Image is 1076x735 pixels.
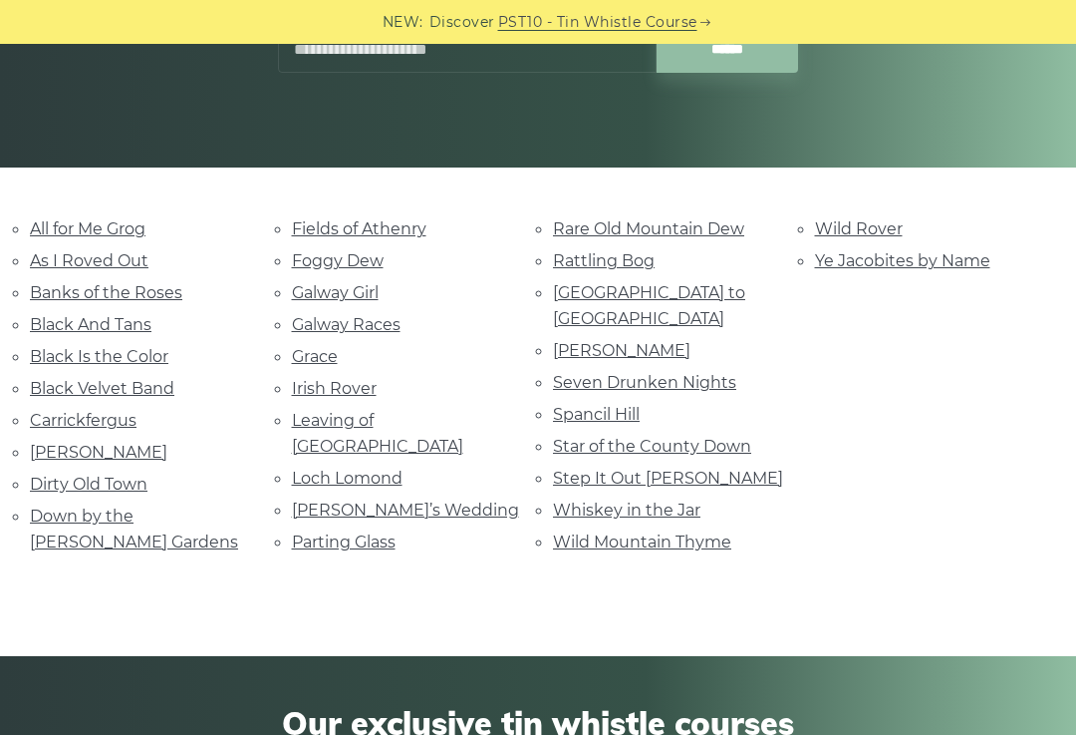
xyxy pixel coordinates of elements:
a: Black Is the Color [30,347,168,366]
a: Foggy Dew [292,251,384,270]
a: All for Me Grog [30,219,145,238]
a: Grace [292,347,338,366]
a: PST10 - Tin Whistle Course [498,11,697,34]
a: Down by the [PERSON_NAME] Gardens [30,507,238,551]
a: Star of the County Down [553,437,751,456]
a: [GEOGRAPHIC_DATA] to [GEOGRAPHIC_DATA] [553,283,745,328]
a: Galway Races [292,315,401,334]
a: [PERSON_NAME] [30,443,167,462]
a: Dirty Old Town [30,475,147,494]
a: Fields of Athenry [292,219,426,238]
a: Leaving of [GEOGRAPHIC_DATA] [292,411,463,456]
span: NEW: [383,11,423,34]
a: As I Roved Out [30,251,148,270]
a: Black And Tans [30,315,151,334]
a: Parting Glass [292,533,396,551]
a: Ye Jacobites by Name [815,251,990,270]
a: Rare Old Mountain Dew [553,219,744,238]
a: Irish Rover [292,379,377,398]
a: Seven Drunken Nights [553,373,736,392]
a: Galway Girl [292,283,379,302]
span: Discover [429,11,495,34]
a: Wild Mountain Thyme [553,533,731,551]
a: Spancil Hill [553,405,640,424]
a: [PERSON_NAME] [553,341,690,360]
a: Wild Rover [815,219,903,238]
a: Carrickfergus [30,411,136,430]
a: [PERSON_NAME]’s Wedding [292,501,519,520]
a: Step It Out [PERSON_NAME] [553,469,783,488]
a: Black Velvet Band [30,379,174,398]
a: Banks of the Roses [30,283,182,302]
a: Rattling Bog [553,251,655,270]
a: Whiskey in the Jar [553,501,700,520]
a: Loch Lomond [292,469,403,488]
